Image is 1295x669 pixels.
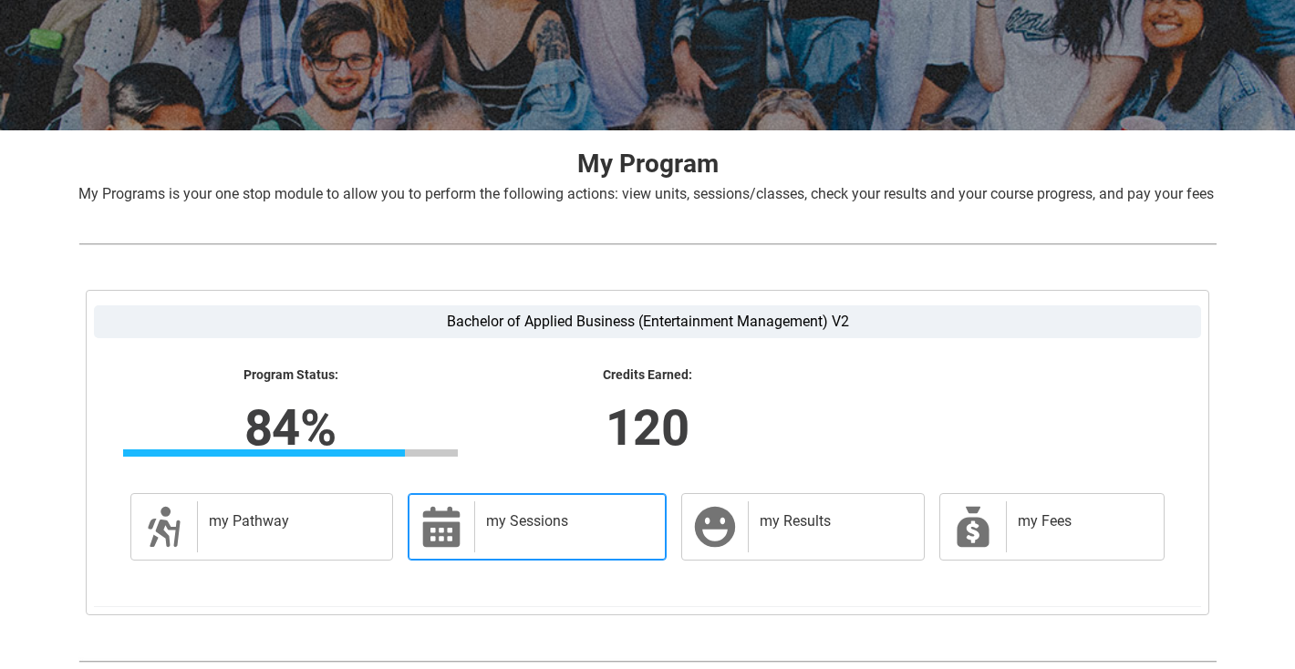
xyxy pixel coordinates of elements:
[486,512,647,530] h2: my Sessions
[681,493,925,561] a: my Results
[363,390,932,465] lightning-formatted-number: 120
[1018,512,1145,530] h2: my Fees
[760,512,906,530] h2: my Results
[94,305,1201,338] label: Bachelor of Applied Business (Entertainment Management) V2
[577,149,719,179] strong: My Program
[5,390,575,465] lightning-formatted-number: 84%
[78,234,1217,253] img: REDU_GREY_LINE
[408,493,667,561] a: my Sessions
[209,512,374,530] h2: my Pathway
[123,449,458,457] div: Progress Bar
[78,185,1214,202] span: My Programs is your one stop module to allow you to perform the following actions: view units, se...
[480,367,814,384] lightning-formatted-text: Credits Earned:
[939,493,1165,561] a: my Fees
[130,493,393,561] a: my Pathway
[123,367,458,384] lightning-formatted-text: Program Status:
[951,505,995,549] span: My Payments
[142,505,186,549] span: Description of icon when needed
